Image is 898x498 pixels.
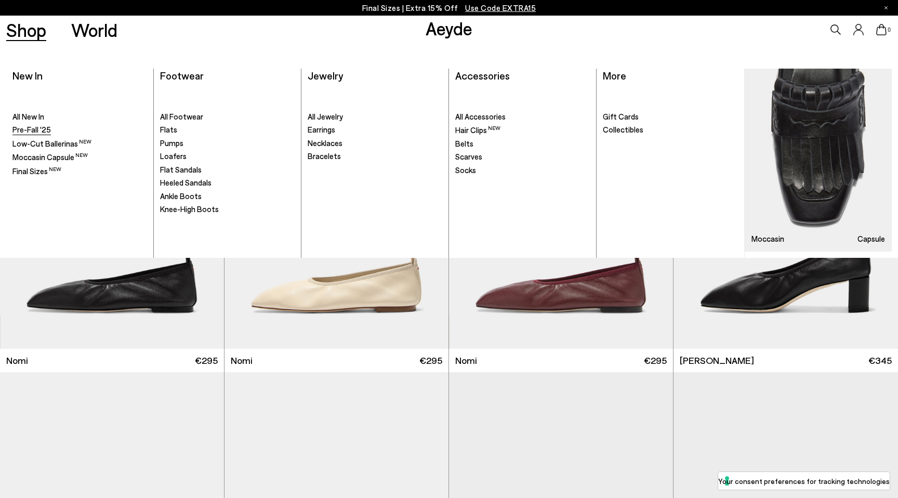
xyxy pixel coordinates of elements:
a: Accessories [455,69,510,82]
a: Scarves [455,152,590,162]
a: Low-Cut Ballerinas [12,138,147,149]
a: All Jewelry [308,112,442,122]
a: Bracelets [308,151,442,162]
button: Your consent preferences for tracking technologies [718,472,890,490]
span: Scarves [455,152,482,161]
span: Final Sizes [12,166,61,176]
a: Flat Sandals [160,165,295,175]
span: Loafers [160,151,187,161]
span: Nomi [6,354,28,367]
span: Socks [455,165,476,175]
a: [PERSON_NAME] €345 [673,349,898,372]
a: Final Sizes [12,166,147,177]
a: Heeled Sandals [160,178,295,188]
a: Pumps [160,138,295,149]
a: 0 [876,24,887,35]
a: Hair Clips [455,125,590,136]
span: €295 [644,354,667,367]
span: €345 [868,354,892,367]
span: Necklaces [308,138,342,148]
span: Bracelets [308,151,341,161]
span: Pumps [160,138,183,148]
span: 0 [887,27,892,33]
a: Collectibles [603,125,738,135]
a: Socks [455,165,590,176]
h3: Moccasin [751,235,784,243]
span: All Footwear [160,112,203,121]
span: €295 [195,354,218,367]
span: Nomi [231,354,253,367]
a: Loafers [160,151,295,162]
span: Navigate to /collections/ss25-final-sizes [465,3,536,12]
a: Jewelry [308,69,343,82]
p: Final Sizes | Extra 15% Off [362,2,536,15]
span: Knee-High Boots [160,204,219,214]
a: Pre-Fall '25 [12,125,147,135]
span: Ankle Boots [160,191,202,201]
a: Ankle Boots [160,191,295,202]
span: Pre-Fall '25 [12,125,51,134]
a: Nomi €295 [224,349,448,372]
a: New In [12,69,43,82]
a: Footwear [160,69,204,82]
span: Flats [160,125,177,134]
a: Necklaces [308,138,442,149]
span: Earrings [308,125,335,134]
h3: Capsule [857,235,885,243]
a: Moccasin Capsule [745,69,892,252]
a: Knee-High Boots [160,204,295,215]
span: Gift Cards [603,112,639,121]
a: Gift Cards [603,112,738,122]
a: More [603,69,626,82]
span: Collectibles [603,125,643,134]
span: Flat Sandals [160,165,202,174]
span: [PERSON_NAME] [680,354,754,367]
span: Low-Cut Ballerinas [12,139,91,148]
a: Nomi €295 [449,349,673,372]
span: Hair Clips [455,125,500,135]
a: World [71,21,117,39]
a: All Accessories [455,112,590,122]
span: Nomi [455,354,477,367]
span: All Accessories [455,112,506,121]
a: Earrings [308,125,442,135]
a: Shop [6,21,46,39]
img: Mobile_e6eede4d-78b8-4bd1-ae2a-4197e375e133_900x.jpg [745,69,892,252]
a: Aeyde [426,17,472,39]
span: All New In [12,112,44,121]
span: Heeled Sandals [160,178,212,187]
a: All New In [12,112,147,122]
a: Belts [455,139,590,149]
a: Flats [160,125,295,135]
span: Moccasin Capsule [12,152,88,162]
label: Your consent preferences for tracking technologies [718,476,890,487]
a: All Footwear [160,112,295,122]
span: All Jewelry [308,112,343,121]
span: Belts [455,139,473,148]
a: Moccasin Capsule [12,152,147,163]
span: €295 [419,354,442,367]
